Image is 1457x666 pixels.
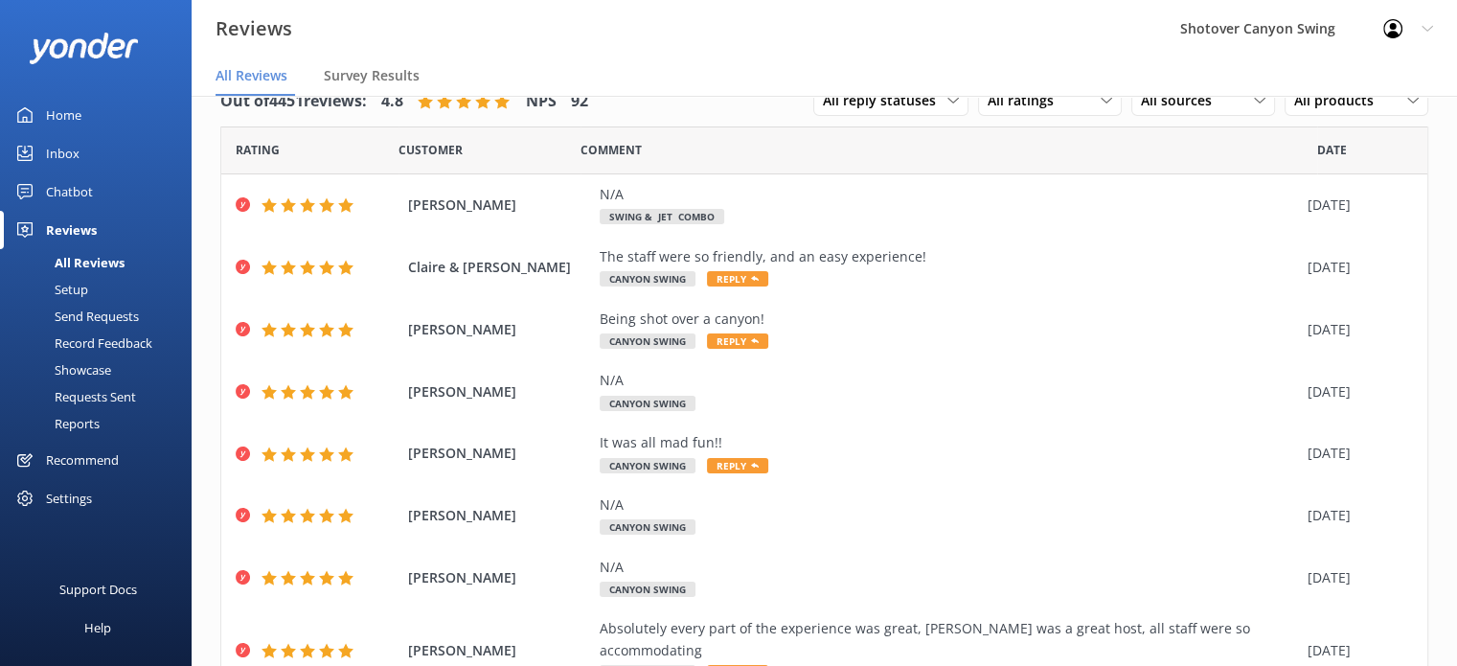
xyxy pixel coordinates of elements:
div: N/A [600,184,1298,205]
div: Help [84,609,111,647]
div: Reviews [46,211,97,249]
div: Reports [11,410,100,437]
span: Date [236,141,280,159]
div: Settings [46,479,92,517]
span: Canyon Swing [600,333,695,349]
span: [PERSON_NAME] [408,195,590,216]
span: All reply statuses [823,90,947,111]
span: Reply [707,333,768,349]
div: [DATE] [1308,195,1403,216]
div: [DATE] [1308,443,1403,464]
span: All sources [1141,90,1223,111]
span: [PERSON_NAME] [408,505,590,526]
a: Requests Sent [11,383,192,410]
h4: NPS [526,89,557,114]
span: Claire & [PERSON_NAME] [408,257,590,278]
a: Record Feedback [11,330,192,356]
span: Reply [707,458,768,473]
span: Date [1317,141,1347,159]
a: Setup [11,276,192,303]
h4: 92 [571,89,588,114]
div: It was all mad fun!! [600,432,1298,453]
div: N/A [600,494,1298,516]
span: [PERSON_NAME] [408,319,590,340]
div: [DATE] [1308,381,1403,402]
span: Date [398,141,463,159]
a: Showcase [11,356,192,383]
div: Being shot over a canyon! [600,309,1298,330]
h4: Out of 4451 reviews: [220,89,367,114]
span: All ratings [988,90,1065,111]
div: Inbox [46,134,80,172]
span: [PERSON_NAME] [408,640,590,661]
span: All Reviews [216,66,287,85]
span: Canyon Swing [600,582,695,597]
div: Setup [11,276,88,303]
span: All products [1294,90,1385,111]
div: Record Feedback [11,330,152,356]
span: Survey Results [324,66,420,85]
span: Swing & Jet Combo [600,209,724,224]
div: Requests Sent [11,383,136,410]
span: Canyon Swing [600,458,695,473]
span: [PERSON_NAME] [408,381,590,402]
div: [DATE] [1308,567,1403,588]
div: [DATE] [1308,257,1403,278]
span: Canyon Swing [600,519,695,535]
h3: Reviews [216,13,292,44]
span: [PERSON_NAME] [408,443,590,464]
a: Reports [11,410,192,437]
div: The staff were so friendly, and an easy experience! [600,246,1298,267]
div: Chatbot [46,172,93,211]
div: N/A [600,557,1298,578]
div: [DATE] [1308,505,1403,526]
a: Send Requests [11,303,192,330]
span: Canyon Swing [600,396,695,411]
div: Showcase [11,356,111,383]
div: [DATE] [1308,640,1403,661]
span: [PERSON_NAME] [408,567,590,588]
img: yonder-white-logo.png [29,33,139,64]
h4: 4.8 [381,89,403,114]
a: All Reviews [11,249,192,276]
div: Absolutely every part of the experience was great, [PERSON_NAME] was a great host, all staff were... [600,618,1298,661]
div: Home [46,96,81,134]
span: Question [581,141,642,159]
span: Canyon Swing [600,271,695,287]
div: [DATE] [1308,319,1403,340]
div: N/A [600,370,1298,391]
span: Reply [707,271,768,287]
div: Recommend [46,441,119,479]
div: Support Docs [59,570,137,609]
div: All Reviews [11,249,125,276]
div: Send Requests [11,303,139,330]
